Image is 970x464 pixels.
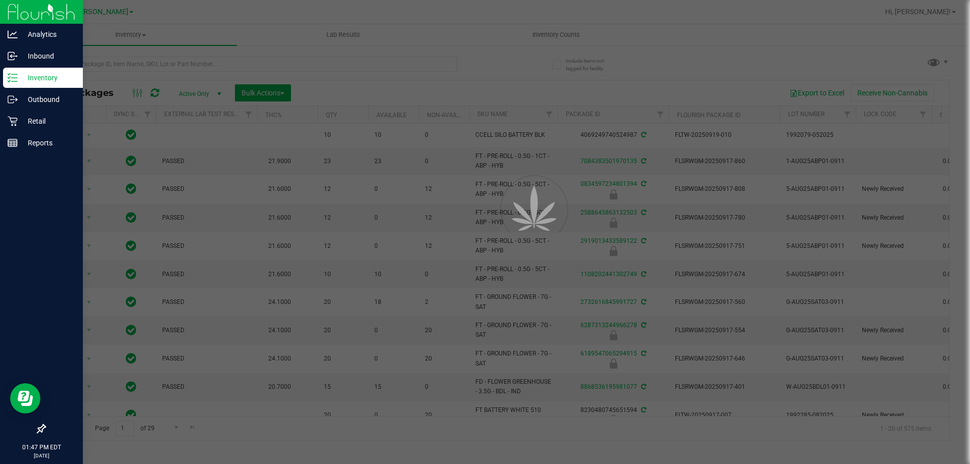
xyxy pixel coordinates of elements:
[18,115,78,127] p: Retail
[8,116,18,126] inline-svg: Retail
[10,383,40,414] iframe: Resource center
[18,50,78,62] p: Inbound
[18,72,78,84] p: Inventory
[18,93,78,106] p: Outbound
[18,137,78,149] p: Reports
[8,51,18,61] inline-svg: Inbound
[5,452,78,459] p: [DATE]
[18,28,78,40] p: Analytics
[8,29,18,39] inline-svg: Analytics
[8,73,18,83] inline-svg: Inventory
[5,443,78,452] p: 01:47 PM EDT
[8,138,18,148] inline-svg: Reports
[8,94,18,105] inline-svg: Outbound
